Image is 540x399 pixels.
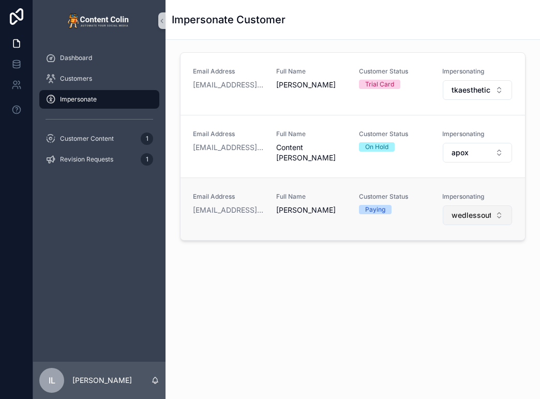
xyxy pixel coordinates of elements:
span: Impersonating [442,193,513,201]
button: Select Button [443,143,513,162]
h1: Impersonate Customer [172,12,286,27]
button: Select Button [443,205,513,225]
span: Customer Status [359,193,430,201]
span: Customer Content [60,135,114,143]
span: Full Name [276,193,347,201]
span: Customer Status [359,130,430,138]
div: On Hold [365,142,388,152]
span: wedlessoutlets [452,210,491,220]
button: Select Button [443,80,513,100]
span: Email Address [193,67,264,76]
span: Customer Status [359,67,430,76]
p: [PERSON_NAME] [72,375,132,386]
span: Impersonating [442,67,513,76]
div: Paying [365,205,385,214]
span: Impersonating [442,130,513,138]
a: [EMAIL_ADDRESS][DOMAIN_NAME] [193,80,264,90]
span: Full Name [276,67,347,76]
div: 1 [141,132,153,145]
span: Email Address [193,193,264,201]
span: IL [49,374,55,387]
span: [PERSON_NAME] [276,80,347,90]
img: App logo [67,12,131,29]
span: Dashboard [60,54,92,62]
span: Email Address [193,130,264,138]
a: Impersonate [39,90,159,109]
div: 1 [141,153,153,166]
div: scrollable content [33,41,166,182]
span: Revision Requests [60,155,113,164]
span: [PERSON_NAME] [276,205,347,215]
span: Full Name [276,130,347,138]
span: apox [452,147,469,158]
a: Dashboard [39,49,159,67]
a: Customers [39,69,159,88]
span: Impersonate [60,95,97,104]
div: Trial Card [365,80,394,89]
span: tkaesthetics [452,85,491,95]
a: Revision Requests1 [39,150,159,169]
a: [EMAIL_ADDRESS][DOMAIN_NAME] [193,142,264,153]
a: Customer Content1 [39,129,159,148]
span: Content [PERSON_NAME] [276,142,347,163]
a: [EMAIL_ADDRESS][DOMAIN_NAME] [193,205,264,215]
span: Customers [60,75,92,83]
